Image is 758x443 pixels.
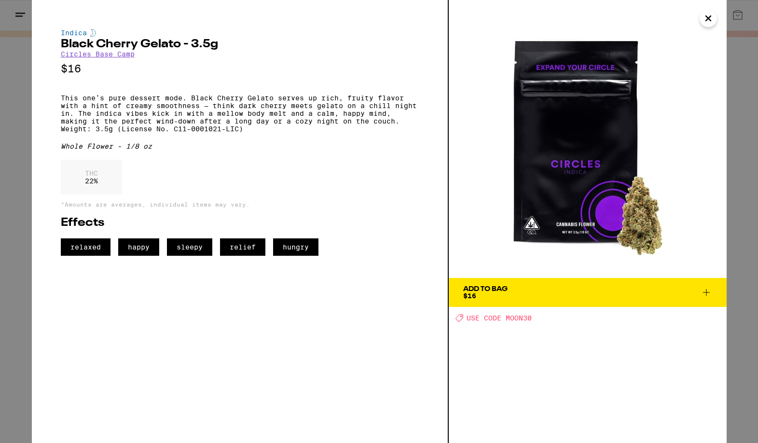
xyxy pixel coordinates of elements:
div: Whole Flower - 1/8 oz [61,142,419,150]
span: $16 [463,292,476,300]
h2: Black Cherry Gelato - 3.5g [61,39,419,50]
span: relaxed [61,238,110,256]
p: This one’s pure dessert mode. Black Cherry Gelato serves up rich, fruity flavor with a hint of cr... [61,94,419,133]
span: Hi. Need any help? [6,7,69,14]
p: *Amounts are averages, individual items may vary. [61,201,419,208]
div: 22 % [61,160,122,194]
span: relief [220,238,265,256]
a: Circles Base Camp [61,50,135,58]
span: USE CODE MOON30 [467,314,532,322]
p: THC [85,169,98,177]
h2: Effects [61,217,419,229]
button: Close [700,10,717,27]
span: sleepy [167,238,212,256]
p: $16 [61,63,419,75]
div: Indica [61,29,419,37]
div: Add To Bag [463,286,508,292]
span: happy [118,238,159,256]
span: hungry [273,238,318,256]
button: Add To Bag$16 [449,278,727,307]
img: indicaColor.svg [90,29,96,37]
